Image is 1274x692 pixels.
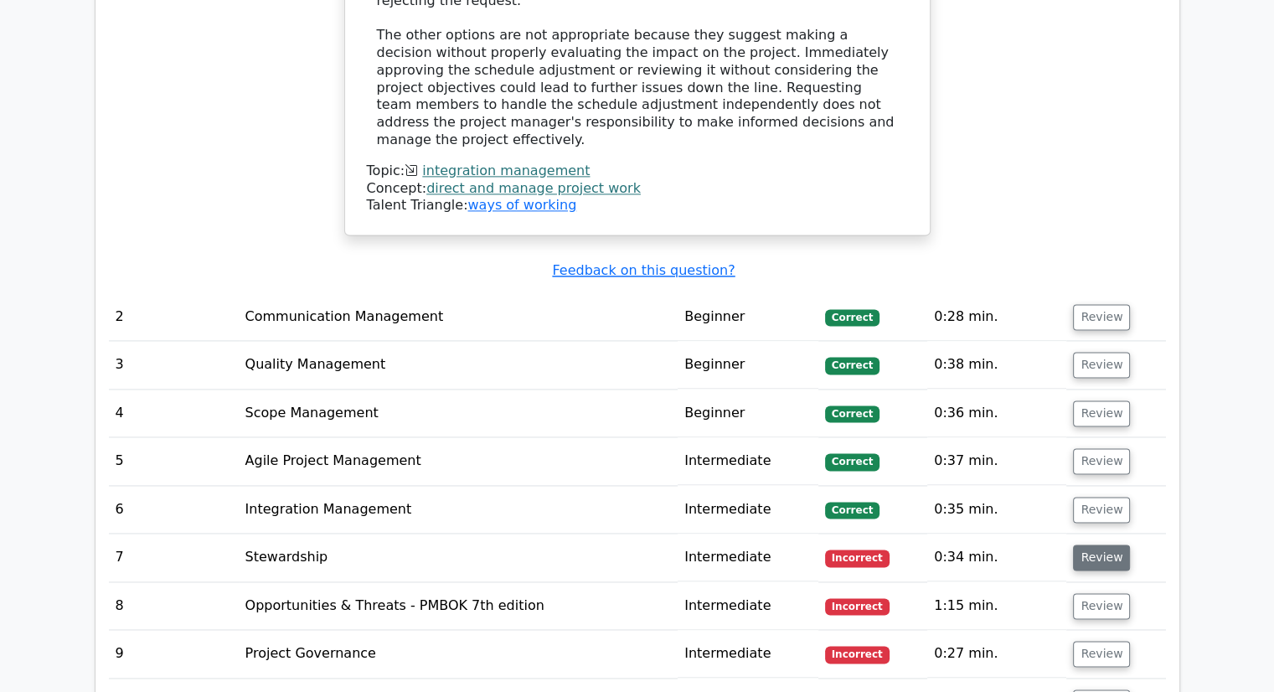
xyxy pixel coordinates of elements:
td: 0:34 min. [927,534,1066,581]
td: 0:28 min. [927,293,1066,341]
td: 6 [109,486,239,534]
button: Review [1073,448,1130,474]
button: Review [1073,497,1130,523]
td: Agile Project Management [239,437,678,485]
a: direct and manage project work [426,180,641,196]
div: Topic: [367,163,908,180]
td: Intermediate [678,486,818,534]
td: 5 [109,437,239,485]
td: Intermediate [678,582,818,630]
span: Correct [825,309,879,326]
span: Correct [825,502,879,519]
span: Correct [825,405,879,422]
td: 4 [109,390,239,437]
span: Incorrect [825,598,890,615]
div: Concept: [367,180,908,198]
td: 8 [109,582,239,630]
td: 0:37 min. [927,437,1066,485]
button: Review [1073,400,1130,426]
td: Integration Management [239,486,678,534]
td: Intermediate [678,437,818,485]
td: Opportunities & Threats - PMBOK 7th edition [239,582,678,630]
td: 0:38 min. [927,341,1066,389]
button: Review [1073,352,1130,378]
button: Review [1073,641,1130,667]
button: Review [1073,593,1130,619]
td: 0:36 min. [927,390,1066,437]
td: 0:27 min. [927,630,1066,678]
td: 2 [109,293,239,341]
div: Talent Triangle: [367,163,908,214]
a: ways of working [467,197,576,213]
button: Review [1073,304,1130,330]
span: Correct [825,357,879,374]
td: 3 [109,341,239,389]
td: 1:15 min. [927,582,1066,630]
td: 9 [109,630,239,678]
td: Intermediate [678,534,818,581]
span: Incorrect [825,646,890,663]
td: Beginner [678,293,818,341]
button: Review [1073,545,1130,571]
td: 0:35 min. [927,486,1066,534]
td: Intermediate [678,630,818,678]
td: Beginner [678,341,818,389]
td: Communication Management [239,293,678,341]
td: 7 [109,534,239,581]
td: Stewardship [239,534,678,581]
td: Beginner [678,390,818,437]
a: Feedback on this question? [552,262,735,278]
a: integration management [422,163,590,178]
td: Project Governance [239,630,678,678]
span: Correct [825,453,879,470]
td: Scope Management [239,390,678,437]
span: Incorrect [825,550,890,566]
td: Quality Management [239,341,678,389]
